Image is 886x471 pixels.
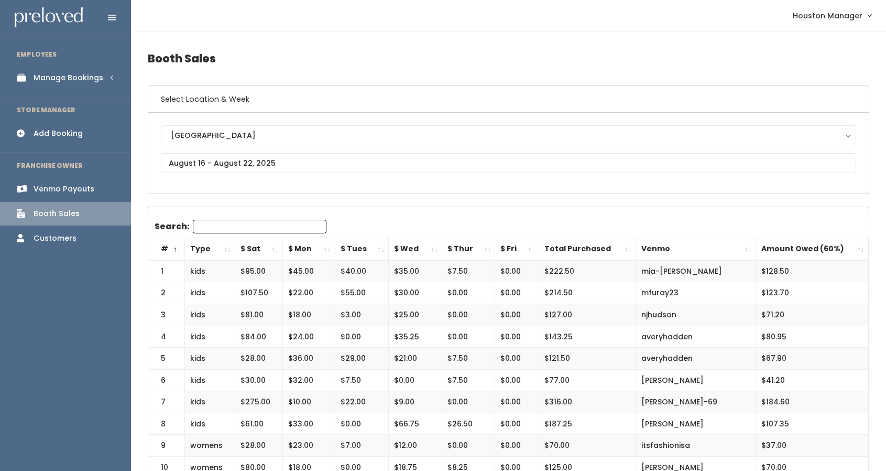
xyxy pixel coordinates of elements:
[282,413,335,435] td: $33.00
[442,369,495,391] td: $7.50
[335,304,389,326] td: $3.00
[282,282,335,304] td: $22.00
[148,369,185,391] td: 6
[495,413,539,435] td: $0.00
[539,260,636,282] td: $222.50
[185,238,235,260] th: Type: activate to sort column ascending
[148,260,185,282] td: 1
[235,282,282,304] td: $107.50
[495,326,539,348] td: $0.00
[756,369,868,391] td: $41.20
[335,413,389,435] td: $0.00
[636,282,756,304] td: mfuray23
[442,348,495,370] td: $7.50
[335,282,389,304] td: $55.00
[148,238,185,260] th: #: activate to sort column descending
[756,238,868,260] th: Amount Owed (60%): activate to sort column ascending
[335,260,389,282] td: $40.00
[282,238,335,260] th: $ Mon: activate to sort column ascending
[185,260,235,282] td: kids
[148,326,185,348] td: 4
[636,326,756,348] td: averyhadden
[636,260,756,282] td: mia-[PERSON_NAME]
[756,260,868,282] td: $128.50
[148,44,869,73] h4: Booth Sales
[539,435,636,457] td: $70.00
[636,435,756,457] td: itsfashionisa
[155,220,326,233] label: Search:
[495,435,539,457] td: $0.00
[185,304,235,326] td: kids
[148,413,185,435] td: 8
[495,348,539,370] td: $0.00
[442,304,495,326] td: $0.00
[442,435,495,457] td: $0.00
[539,304,636,326] td: $127.00
[389,369,442,391] td: $0.00
[539,413,636,435] td: $187.25
[539,282,636,304] td: $214.50
[34,72,103,83] div: Manage Bookings
[442,238,495,260] th: $ Thur: activate to sort column ascending
[442,282,495,304] td: $0.00
[235,391,282,413] td: $275.00
[539,238,636,260] th: Total Purchased: activate to sort column ascending
[282,369,335,391] td: $32.00
[539,369,636,391] td: $77.00
[235,413,282,435] td: $61.00
[34,128,83,139] div: Add Booking
[389,304,442,326] td: $25.00
[148,282,185,304] td: 2
[185,326,235,348] td: kids
[636,369,756,391] td: [PERSON_NAME]
[282,304,335,326] td: $18.00
[793,10,862,22] span: Houston Manager
[148,391,185,413] td: 7
[636,391,756,413] td: [PERSON_NAME]-69
[235,326,282,348] td: $84.00
[495,391,539,413] td: $0.00
[335,238,389,260] th: $ Tues: activate to sort column ascending
[539,348,636,370] td: $121.50
[282,348,335,370] td: $36.00
[756,326,868,348] td: $80.95
[756,304,868,326] td: $71.20
[756,282,868,304] td: $123.70
[636,304,756,326] td: njhudson
[495,282,539,304] td: $0.00
[34,184,94,195] div: Venmo Payouts
[539,326,636,348] td: $143.25
[235,435,282,457] td: $28.00
[389,413,442,435] td: $66.75
[389,348,442,370] td: $21.00
[389,238,442,260] th: $ Wed: activate to sort column ascending
[756,413,868,435] td: $107.35
[335,326,389,348] td: $0.00
[495,304,539,326] td: $0.00
[495,369,539,391] td: $0.00
[389,391,442,413] td: $9.00
[34,208,80,219] div: Booth Sales
[442,391,495,413] td: $0.00
[539,391,636,413] td: $316.00
[185,391,235,413] td: kids
[148,304,185,326] td: 3
[235,348,282,370] td: $28.00
[282,326,335,348] td: $24.00
[235,238,282,260] th: $ Sat: activate to sort column ascending
[389,282,442,304] td: $30.00
[34,233,76,244] div: Customers
[161,153,856,173] input: August 16 - August 22, 2025
[442,260,495,282] td: $7.50
[442,326,495,348] td: $0.00
[185,282,235,304] td: kids
[636,413,756,435] td: [PERSON_NAME]
[185,348,235,370] td: kids
[495,260,539,282] td: $0.00
[756,348,868,370] td: $67.90
[148,86,869,113] h6: Select Location & Week
[495,238,539,260] th: $ Fri: activate to sort column ascending
[185,369,235,391] td: kids
[442,413,495,435] td: $26.50
[756,435,868,457] td: $37.00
